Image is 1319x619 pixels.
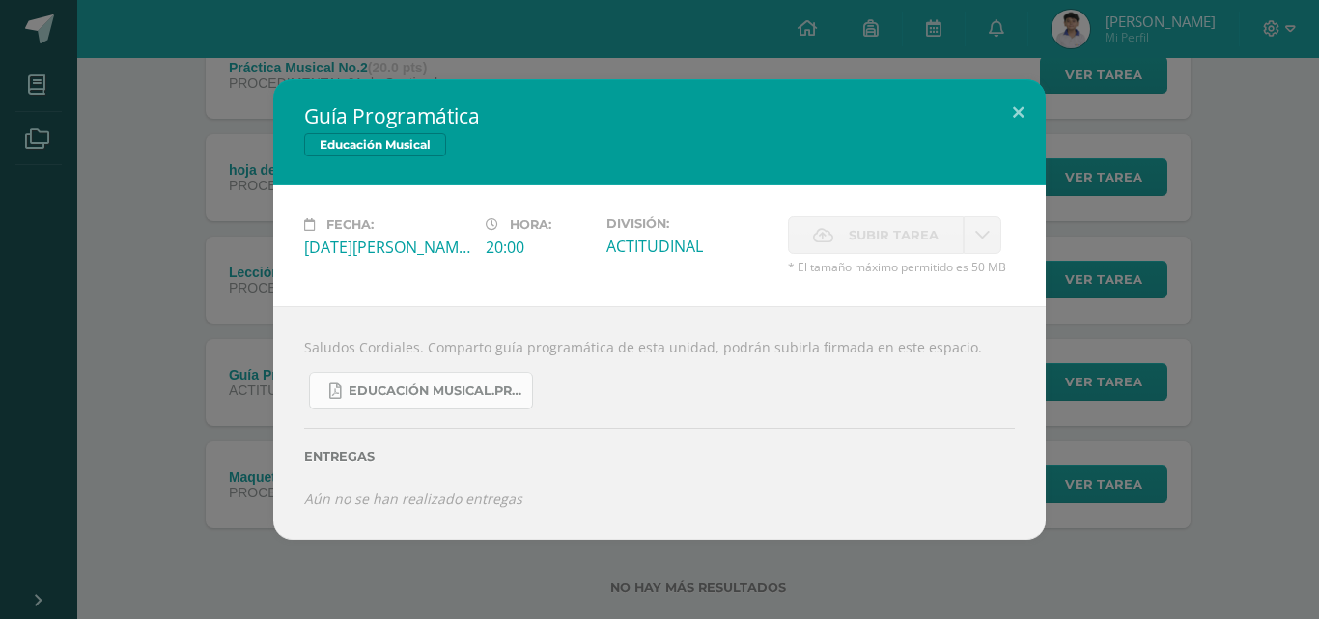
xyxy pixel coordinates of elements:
i: Aún no se han realizado entregas [304,490,522,508]
a: La fecha de entrega ha expirado [964,216,1001,254]
a: Educación Musical.Primero básico..pdf [309,372,533,409]
h2: Guía Programática [304,102,1015,129]
span: Hora: [510,217,551,232]
span: * El tamaño máximo permitido es 50 MB [788,259,1015,275]
span: Subir tarea [849,217,939,253]
div: [DATE][PERSON_NAME] [304,237,470,258]
button: Close (Esc) [991,79,1046,145]
span: Educación Musical [304,133,446,156]
label: División: [606,216,772,231]
div: Saludos Cordiales. Comparto guía programática de esta unidad, podrán subirla firmada en este espa... [273,306,1046,539]
span: Fecha: [326,217,374,232]
div: 20:00 [486,237,591,258]
label: Entregas [304,449,1015,464]
div: ACTITUDINAL [606,236,772,257]
span: Educación Musical.Primero básico..pdf [349,383,522,399]
label: La fecha de entrega ha expirado [788,216,964,254]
